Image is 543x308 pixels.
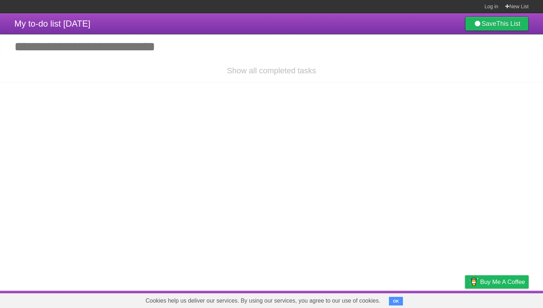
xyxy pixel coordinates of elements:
[138,294,387,308] span: Cookies help us deliver our services. By using our services, you agree to our use of cookies.
[465,17,529,31] a: SaveThis List
[480,276,525,288] span: Buy me a coffee
[496,20,520,27] b: This List
[389,297,403,305] button: OK
[393,293,422,306] a: Developers
[469,276,478,288] img: Buy me a coffee
[227,66,316,75] a: Show all completed tasks
[483,293,529,306] a: Suggest a feature
[431,293,447,306] a: Terms
[465,275,529,289] a: Buy me a coffee
[456,293,474,306] a: Privacy
[370,293,385,306] a: About
[14,19,90,28] span: My to-do list [DATE]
